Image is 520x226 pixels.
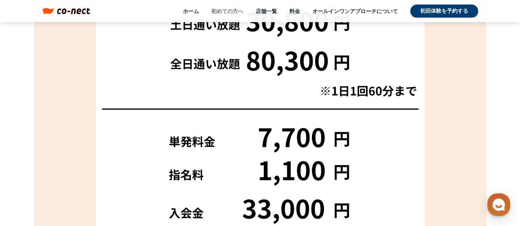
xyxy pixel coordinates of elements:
[127,170,137,177] span: 設定
[410,5,478,18] a: 初回体験を予約する
[21,170,36,177] span: ホーム
[289,7,300,15] a: 料金
[211,7,243,15] a: 初めての方へ
[312,7,398,15] a: オールインワンアプローチについて
[256,7,277,15] a: 店舗一覧
[54,158,106,178] a: チャット
[183,7,199,15] a: ホーム
[2,158,54,178] a: ホーム
[106,158,158,178] a: 設定
[70,171,90,177] span: チャット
